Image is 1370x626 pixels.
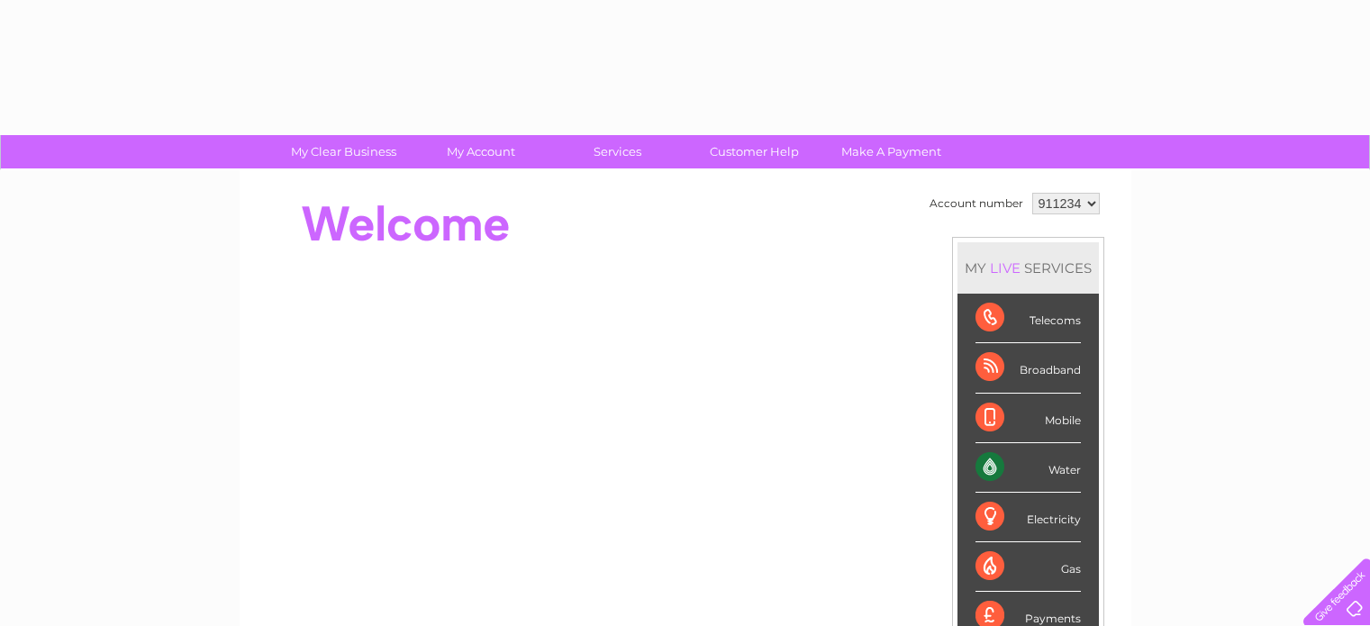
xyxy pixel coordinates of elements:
[975,542,1081,592] div: Gas
[986,259,1024,277] div: LIVE
[680,135,829,168] a: Customer Help
[957,242,1099,294] div: MY SERVICES
[925,188,1028,219] td: Account number
[543,135,692,168] a: Services
[975,294,1081,343] div: Telecoms
[817,135,966,168] a: Make A Payment
[975,493,1081,542] div: Electricity
[269,135,418,168] a: My Clear Business
[975,394,1081,443] div: Mobile
[975,343,1081,393] div: Broadband
[406,135,555,168] a: My Account
[975,443,1081,493] div: Water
